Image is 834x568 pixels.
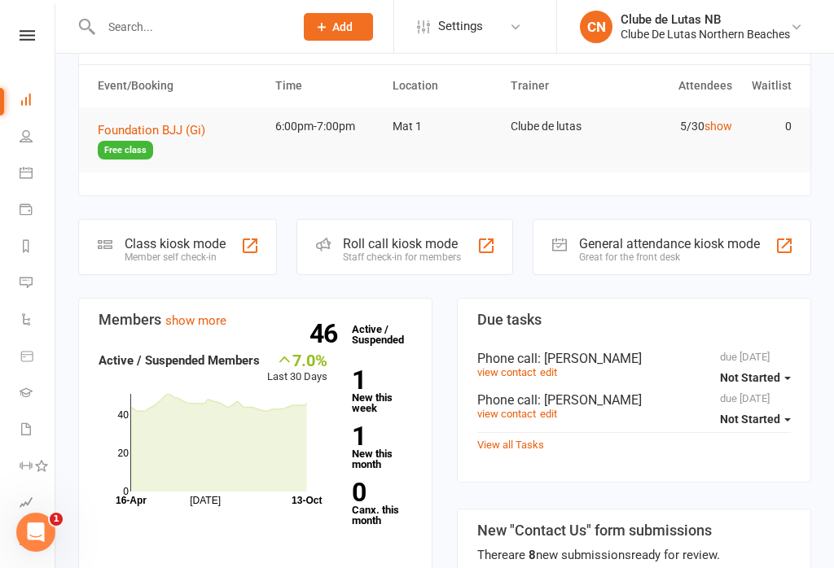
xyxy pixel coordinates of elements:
[477,392,791,408] div: Phone call
[99,312,412,328] h3: Members
[477,408,536,420] a: view contact
[621,12,790,27] div: Clube de Lutas NB
[529,548,536,562] strong: 8
[540,408,557,420] a: edit
[579,236,760,251] div: General attendance kiosk mode
[20,156,56,193] a: Calendar
[50,513,63,526] span: 1
[477,545,720,565] div: There are new submissions ready for review.
[98,120,261,160] button: Foundation BJJ (Gi)Free class
[20,229,56,266] a: Reports
[477,366,536,378] a: view contact
[740,65,798,107] th: Waitlist
[720,413,780,426] span: Not Started
[332,20,353,33] span: Add
[20,486,56,522] a: Assessments
[20,339,56,376] a: Product Sales
[343,236,461,251] div: Roll call kiosk mode
[352,480,412,526] a: 0Canx. this month
[165,313,226,328] a: show more
[304,13,373,41] button: Add
[385,107,503,146] td: Mat 1
[20,193,56,229] a: Payments
[268,65,386,107] th: Time
[621,65,740,107] th: Attendees
[385,65,503,107] th: Location
[20,120,56,156] a: People
[352,480,406,505] strong: 0
[579,251,760,263] div: Great for the front desk
[503,65,621,107] th: Trainer
[477,439,544,451] a: View all Tasks
[503,107,621,146] td: Clube de lutas
[720,363,791,392] button: Not Started
[477,351,791,366] div: Phone call
[125,236,226,251] div: Class kiosk mode
[477,312,791,328] h3: Due tasks
[267,351,327,386] div: Last 30 Days
[20,83,56,120] a: Dashboard
[352,424,406,448] strong: 1
[720,371,780,384] span: Not Started
[538,351,642,366] span: : [PERSON_NAME]
[705,120,732,133] a: show
[720,404,791,434] button: Not Started
[580,11,612,43] div: CN
[538,392,642,408] span: : [PERSON_NAME]
[740,107,798,146] td: 0
[267,351,327,369] div: 7.0%
[309,321,344,346] strong: 46
[125,251,226,263] div: Member self check-in
[352,368,406,392] strong: 1
[621,107,740,146] td: 5/30
[344,312,415,357] a: 46Active / Suspended
[98,141,153,159] span: Free class
[621,27,790,42] div: Clube De Lutas Northern Beaches
[99,353,260,368] strong: Active / Suspended Members
[477,522,720,539] h3: New "Contact Us" form submissions
[96,15,283,38] input: Search...
[343,251,461,263] div: Staff check-in for members
[16,513,55,552] iframe: Intercom live chat
[540,366,557,378] a: edit
[352,424,412,470] a: 1New this month
[268,107,386,146] td: 6:00pm-7:00pm
[98,123,205,138] span: Foundation BJJ (Gi)
[90,65,268,107] th: Event/Booking
[438,8,483,45] span: Settings
[352,368,412,413] a: 1New this week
